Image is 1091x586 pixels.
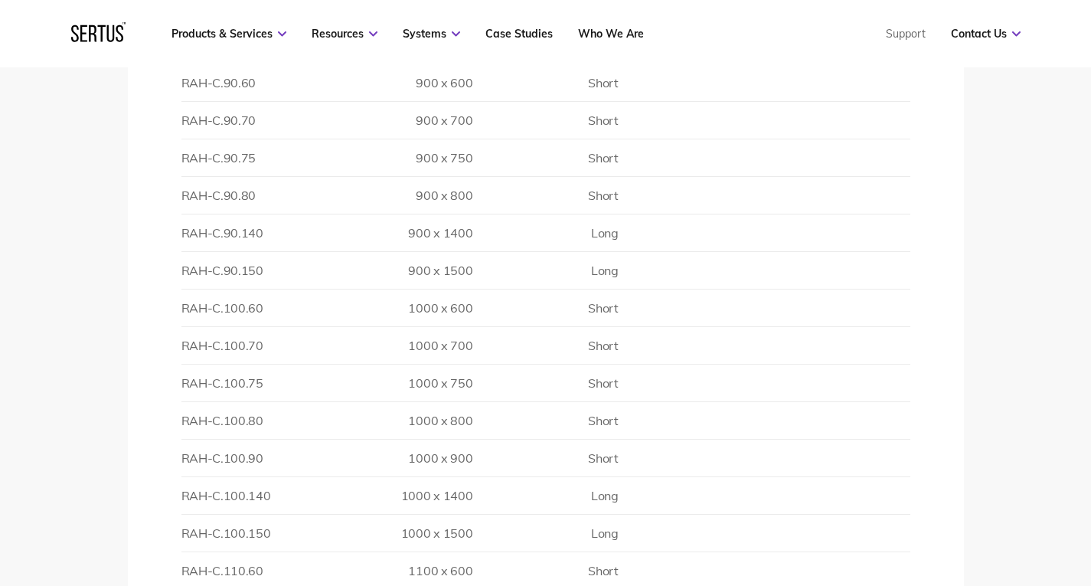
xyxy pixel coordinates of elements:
td: Short [472,365,618,402]
td: 900 x 750 [327,139,472,177]
td: 900 x 1400 [327,214,472,252]
a: Contact Us [951,27,1021,41]
td: RAH-C.100.90 [181,440,327,477]
td: Long [472,214,618,252]
a: Who We Are [578,27,644,41]
td: RAH-C.100.70 [181,327,327,365]
td: Long [472,477,618,515]
td: RAH-C.90.150 [181,252,327,290]
a: Products & Services [171,27,286,41]
td: Long [472,252,618,290]
td: 1000 x 800 [327,402,472,440]
a: Resources [312,27,377,41]
td: 900 x 800 [327,177,472,214]
td: RAH-C.100.80 [181,402,327,440]
td: 1000 x 700 [327,327,472,365]
td: Short [472,177,618,214]
td: 1000 x 750 [327,365,472,402]
td: RAH-C.100.150 [181,515,327,552]
td: Long [472,515,618,552]
a: Support [886,27,926,41]
td: Short [472,290,618,327]
iframe: Chat Widget [815,408,1091,586]
td: RAH-C.100.75 [181,365,327,402]
td: 900 x 600 [327,64,472,102]
td: Short [472,139,618,177]
td: Short [472,64,618,102]
td: RAH-C.90.60 [181,64,327,102]
td: RAH-C.90.70 [181,102,327,139]
td: 1000 x 600 [327,290,472,327]
td: RAH-C.100.140 [181,477,327,515]
td: Short [472,402,618,440]
td: RAH-C.90.140 [181,214,327,252]
td: Short [472,440,618,477]
td: Short [472,102,618,139]
td: 900 x 700 [327,102,472,139]
td: 900 x 1500 [327,252,472,290]
td: Short [472,327,618,365]
td: 1000 x 1400 [327,477,472,515]
td: RAH-C.90.75 [181,139,327,177]
a: Systems [403,27,460,41]
td: 1000 x 900 [327,440,472,477]
td: 1000 x 1500 [327,515,472,552]
a: Case Studies [485,27,553,41]
td: RAH-C.90.80 [181,177,327,214]
td: RAH-C.100.60 [181,290,327,327]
